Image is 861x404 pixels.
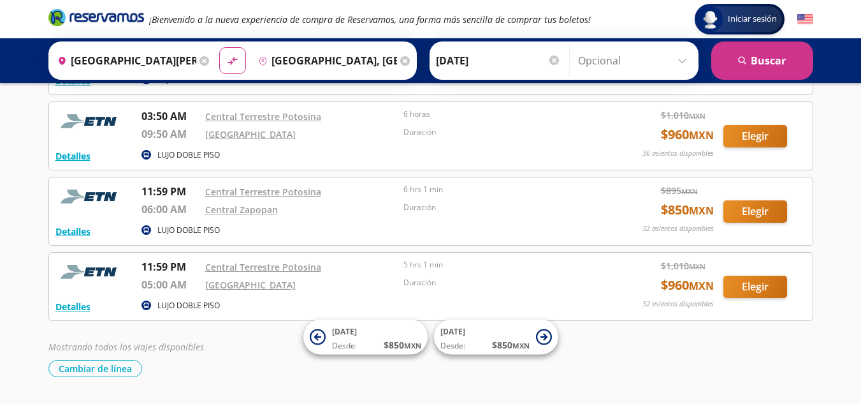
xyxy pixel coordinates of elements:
[205,128,296,140] a: [GEOGRAPHIC_DATA]
[55,259,126,285] img: RESERVAMOS
[332,340,357,352] span: Desde:
[492,338,530,352] span: $ 850
[55,149,90,163] button: Detalles
[642,299,714,310] p: 32 asientos disponibles
[578,45,692,77] input: Opcional
[404,341,421,350] small: MXN
[403,259,596,271] p: 5 hrs 1 min
[403,277,596,288] p: Duración
[55,225,90,238] button: Detalles
[661,125,714,144] span: $ 960
[661,184,698,197] span: $ 895
[205,279,296,291] a: [GEOGRAPHIC_DATA]
[661,200,714,220] span: $ 850
[711,41,813,80] button: Buscar
[642,148,714,159] p: 36 asientos disponibles
[642,223,714,234] p: 32 asientos disponibles
[661,108,705,122] span: $ 1,010
[48,8,144,31] a: Brand Logo
[205,110,321,123] a: Central Terrestre Potosina
[723,200,787,223] button: Elegir
[303,320,428,355] button: [DATE]Desde:$850MXN
[436,45,561,77] input: Elegir Fecha
[689,279,714,293] small: MXN
[48,360,142,377] button: Cambiar de línea
[205,204,278,216] a: Central Zapopan
[661,276,714,295] span: $ 960
[723,125,787,147] button: Elegir
[157,225,220,236] p: LUJO DOBLE PISO
[440,340,465,352] span: Desde:
[403,202,596,213] p: Duración
[55,184,126,209] img: RESERVAMOS
[689,204,714,218] small: MXN
[205,186,321,198] a: Central Terrestre Potosina
[149,13,591,26] em: ¡Bienvenido a la nueva experiencia de compra de Reservamos, una forma más sencilla de comprar tus...
[512,341,530,350] small: MXN
[384,338,421,352] span: $ 850
[332,326,357,337] span: [DATE]
[403,108,596,120] p: 6 horas
[55,108,126,134] img: RESERVAMOS
[403,184,596,195] p: 6 hrs 1 min
[723,13,782,26] span: Iniciar sesión
[661,259,705,273] span: $ 1,010
[689,128,714,142] small: MXN
[55,300,90,313] button: Detalles
[689,262,705,271] small: MXN
[689,111,705,121] small: MXN
[141,202,199,217] p: 06:00 AM
[797,11,813,27] button: English
[253,45,397,77] input: Buscar Destino
[157,149,220,161] p: LUJO DOBLE PISO
[141,108,199,124] p: 03:50 AM
[205,261,321,273] a: Central Terrestre Potosina
[440,326,465,337] span: [DATE]
[48,8,144,27] i: Brand Logo
[141,184,199,199] p: 11:59 PM
[141,259,199,274] p: 11:59 PM
[403,126,596,138] p: Duración
[52,45,196,77] input: Buscar Origen
[157,300,220,311] p: LUJO DOBLE PISO
[141,277,199,292] p: 05:00 AM
[681,186,698,196] small: MXN
[723,276,787,298] button: Elegir
[434,320,558,355] button: [DATE]Desde:$850MXN
[48,341,204,353] em: Mostrando todos los viajes disponibles
[141,126,199,142] p: 09:50 AM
